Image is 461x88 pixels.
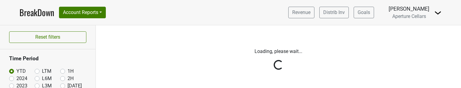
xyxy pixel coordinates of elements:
span: Aperture Cellars [392,13,426,19]
img: Dropdown Menu [434,9,442,16]
p: Loading, please wait... [110,48,447,55]
button: Account Reports [59,7,106,18]
a: BreakDown [19,6,54,19]
div: [PERSON_NAME] [389,5,429,13]
a: Revenue [288,7,314,18]
a: Distrib Inv [319,7,349,18]
a: Goals [354,7,374,18]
